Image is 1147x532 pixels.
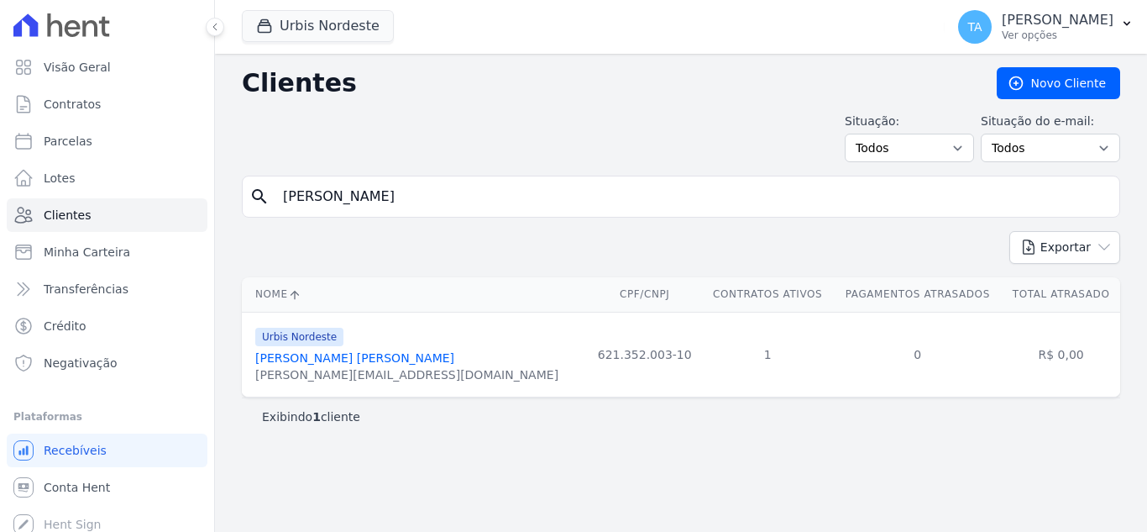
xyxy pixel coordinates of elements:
[7,346,207,380] a: Negativação
[833,277,1002,312] th: Pagamentos Atrasados
[702,312,833,397] td: 1
[262,408,360,425] p: Exibindo cliente
[7,471,207,504] a: Conta Hent
[13,407,201,427] div: Plataformas
[7,124,207,158] a: Parcelas
[44,281,128,298] span: Transferências
[312,410,321,424] b: 1
[981,113,1120,130] label: Situação do e-mail:
[702,277,833,312] th: Contratos Ativos
[44,318,86,334] span: Crédito
[44,170,76,187] span: Lotes
[255,351,454,365] a: [PERSON_NAME] [PERSON_NAME]
[249,187,270,207] i: search
[242,277,587,312] th: Nome
[1002,12,1113,29] p: [PERSON_NAME]
[44,96,101,113] span: Contratos
[7,309,207,343] a: Crédito
[945,3,1147,50] button: TA [PERSON_NAME] Ver opções
[1009,231,1120,264] button: Exportar
[7,272,207,306] a: Transferências
[242,68,970,98] h2: Clientes
[968,21,982,33] span: TA
[1002,312,1120,397] td: R$ 0,00
[7,198,207,232] a: Clientes
[587,277,702,312] th: CPF/CNPJ
[1002,277,1120,312] th: Total Atrasado
[44,355,118,371] span: Negativação
[273,180,1113,213] input: Buscar por nome, CPF ou e-mail
[7,87,207,121] a: Contratos
[255,366,558,383] div: [PERSON_NAME][EMAIL_ADDRESS][DOMAIN_NAME]
[845,113,974,130] label: Situação:
[997,67,1120,99] a: Novo Cliente
[255,328,343,346] span: Urbis Nordeste
[44,442,107,459] span: Recebíveis
[44,479,110,496] span: Conta Hent
[44,133,92,150] span: Parcelas
[7,161,207,195] a: Lotes
[833,312,1002,397] td: 0
[44,207,91,224] span: Clientes
[7,235,207,269] a: Minha Carteira
[44,244,130,261] span: Minha Carteira
[7,50,207,84] a: Visão Geral
[7,434,207,467] a: Recebíveis
[242,10,394,42] button: Urbis Nordeste
[1002,29,1113,42] p: Ver opções
[44,59,111,76] span: Visão Geral
[587,312,702,397] td: 621.352.003-10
